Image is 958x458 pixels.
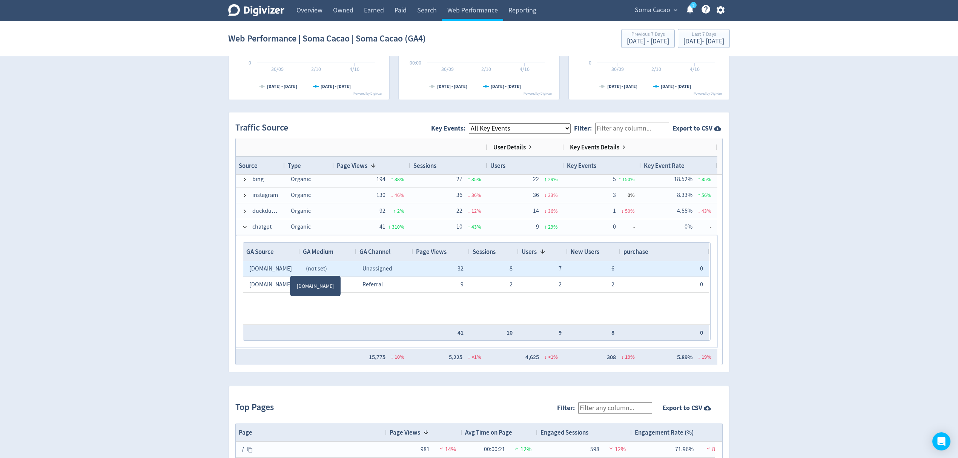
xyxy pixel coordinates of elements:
[242,442,381,457] div: /
[627,32,669,38] div: Previous 7 Days
[458,265,464,272] span: 32
[438,446,456,453] span: 14%
[672,7,679,14] span: expand_more
[621,207,624,214] span: ↓
[683,32,724,38] div: Last 7 Days
[239,428,252,436] span: Page
[559,329,562,337] span: 9
[613,207,616,215] span: 1
[252,349,267,363] span: tiktok
[507,329,513,337] span: 10
[291,191,311,199] span: Organic
[607,446,615,451] img: negative-performance.svg
[471,223,481,230] span: 43 %
[559,265,562,272] span: 7
[559,281,562,288] span: 2
[473,247,496,256] span: Sessions
[522,247,537,256] span: Users
[376,191,385,199] span: 130
[393,207,396,214] span: ↑
[288,161,301,170] span: Type
[544,207,547,214] span: ↓
[471,176,481,183] span: 35 %
[607,83,637,89] text: [DATE] - [DATE]
[548,223,558,230] span: 29 %
[267,83,297,89] text: [DATE] - [DATE]
[611,265,614,272] span: 6
[628,192,635,198] span: 0 %
[533,207,539,215] span: 14
[468,192,470,198] span: ↓
[291,223,311,231] span: Organic
[437,83,467,89] text: [DATE] - [DATE]
[395,192,404,198] span: 46 %
[441,66,454,72] text: 30/09
[271,66,284,72] text: 30/09
[413,161,436,170] span: Sessions
[376,175,385,183] span: 194
[471,192,481,198] span: 36 %
[431,124,469,133] label: Key Events:
[567,161,596,170] span: Key Events
[678,29,730,48] button: Last 7 Days[DATE]- [DATE]
[675,442,694,457] div: 71.96%
[491,83,521,89] text: [DATE] - [DATE]
[456,223,462,231] span: 10
[379,207,385,215] span: 92
[683,38,724,45] div: [DATE] - [DATE]
[359,247,391,256] span: GA Channel
[471,207,481,214] span: 12 %
[533,175,539,183] span: 22
[449,353,462,361] span: 5,225
[677,191,692,199] span: 8.33%
[677,207,692,215] span: 4.55%
[692,349,711,363] span: -
[468,353,470,361] span: ↓
[613,175,616,183] span: 5
[303,247,333,256] span: GA Medium
[291,207,311,215] span: Organic
[694,91,723,96] text: Powered by Digivizer
[627,38,669,45] div: [DATE] - [DATE]
[533,191,539,199] span: 36
[369,353,385,361] span: 15,775
[458,329,464,337] span: 41
[574,124,595,133] label: Filter:
[621,353,624,361] span: ↓
[311,66,321,72] text: 2/10
[411,442,430,457] div: 981
[705,446,720,453] span: 8%
[388,223,391,230] span: ↑
[468,207,470,214] span: ↓
[392,223,404,230] span: 310 %
[571,247,599,256] span: New Users
[513,446,520,451] img: positive-performance.svg
[578,402,652,414] input: Filter any column...
[705,446,712,451] img: negative-performance.svg
[548,207,558,214] span: 36 %
[544,223,547,230] span: ↑
[235,401,277,414] h2: Top Pages
[544,353,547,361] span: ↓
[228,26,426,51] h1: Web Performance | Soma Cacao | Soma Cacao (GA4)
[702,192,711,198] span: 56 %
[698,207,700,214] span: ↓
[625,207,635,214] span: 50 %
[623,247,648,256] span: purchase
[362,265,392,272] span: Unassigned
[484,442,505,457] div: 00:00:21
[548,176,558,183] span: 29 %
[570,143,619,151] span: Key Events Details
[625,353,635,361] span: 19 %
[468,223,470,230] span: ↑
[700,329,703,337] span: 0
[239,161,258,170] span: Source
[391,176,393,183] span: ↑
[379,223,385,231] span: 41
[513,446,531,453] span: 12%
[493,143,526,151] span: User Details
[252,172,264,187] span: bing
[621,29,675,48] button: Previous 7 Days[DATE] - [DATE]
[416,247,447,256] span: Page Views
[557,403,578,412] label: Filter:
